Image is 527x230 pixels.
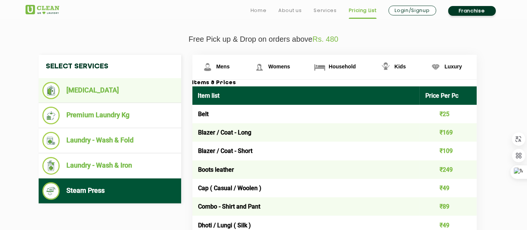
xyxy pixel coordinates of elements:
span: Mens [216,64,230,70]
img: UClean Laundry and Dry Cleaning [26,5,59,14]
span: Womens [268,64,290,70]
td: Boots leather [192,160,420,179]
td: ₹49 [420,179,477,197]
td: Combo - Shirt and Pant [192,197,420,216]
img: Premium Laundry Kg [42,107,60,124]
li: Premium Laundry Kg [42,107,177,124]
h4: Select Services [39,55,181,78]
img: Steam Press [42,182,60,200]
li: Steam Press [42,182,177,200]
img: Household [313,61,326,74]
td: Blazer / Coat - Long [192,123,420,142]
img: Womens [253,61,266,74]
li: Laundry - Wash & Iron [42,157,177,175]
span: Household [329,64,356,70]
li: Laundry - Wash & Fold [42,132,177,150]
td: ₹249 [420,160,477,179]
a: Home [251,6,267,15]
span: Luxury [444,64,462,70]
img: Laundry - Wash & Fold [42,132,60,150]
img: Dry Cleaning [42,82,60,99]
a: Pricing List [349,6,377,15]
td: ₹89 [420,197,477,216]
td: ₹169 [420,123,477,142]
p: Free Pick up & Drop on orders above [26,35,502,44]
td: Cap ( Casual / Woolen ) [192,179,420,197]
a: Login/Signup [389,6,436,15]
img: Kids [379,61,392,74]
td: ₹25 [420,105,477,123]
a: Franchise [448,6,496,16]
th: Item list [192,86,420,105]
img: Mens [201,61,214,74]
img: Laundry - Wash & Iron [42,157,60,175]
span: Rs. 480 [312,35,338,43]
img: Luxury [429,61,442,74]
span: Kids [395,64,406,70]
a: About us [278,6,302,15]
h3: Items & Prices [192,80,477,86]
li: [MEDICAL_DATA] [42,82,177,99]
a: Services [314,6,336,15]
td: ₹109 [420,142,477,160]
td: Belt [192,105,420,123]
td: Blazer / Coat - Short [192,142,420,160]
th: Price Per Pc [420,86,477,105]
